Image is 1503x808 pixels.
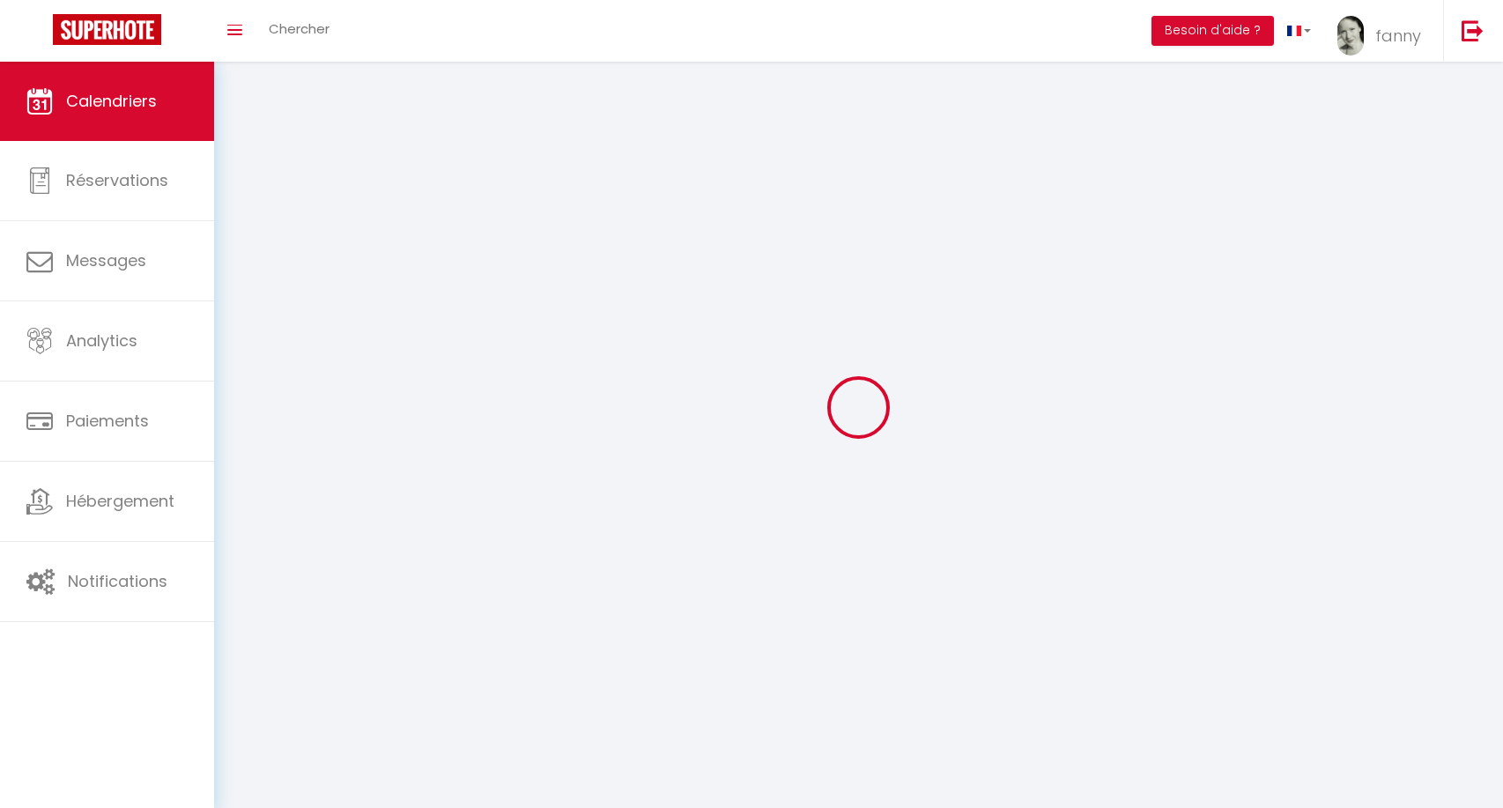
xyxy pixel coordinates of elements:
span: Calendriers [66,90,157,112]
span: Analytics [66,330,137,352]
span: Messages [66,249,146,271]
button: Besoin d'aide ? [1151,16,1274,46]
img: logout [1462,19,1484,41]
img: Super Booking [53,14,161,45]
span: Réservations [66,169,168,191]
img: ... [1337,16,1364,56]
span: Paiements [66,410,149,432]
span: Notifications [68,570,167,592]
span: Chercher [269,19,329,38]
span: fanny [1375,25,1421,47]
span: Hébergement [66,490,174,512]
